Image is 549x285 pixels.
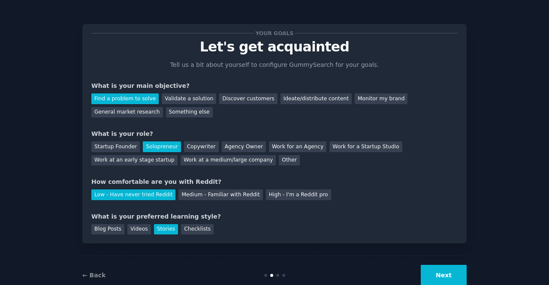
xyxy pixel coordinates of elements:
[266,189,331,200] div: High - I'm a Reddit pro
[184,141,219,152] div: Copywriter
[181,155,276,166] div: Work at a medium/large company
[279,155,300,166] div: Other
[143,141,181,152] div: Solopreneur
[254,29,295,38] span: Your goals
[162,93,216,104] div: Validate a solution
[91,129,458,138] div: What is your role?
[91,141,140,152] div: Startup Founder
[91,39,458,54] p: Let's get acquainted
[166,60,383,69] p: Tell us a bit about yourself to configure GummySearch for your goals.
[91,81,458,90] div: What is your main objective?
[91,93,159,104] div: Find a problem to solve
[181,224,214,235] div: Checklists
[329,141,402,152] div: Work for a Startup Studio
[91,177,458,186] div: How comfortable are you with Reddit?
[222,141,266,152] div: Agency Owner
[269,141,326,152] div: Work for an Agency
[82,272,106,279] a: ← Back
[127,224,151,235] div: Videos
[154,224,178,235] div: Stories
[91,189,175,200] div: Low - Have never tried Reddit
[91,224,124,235] div: Blog Posts
[166,107,213,118] div: Something else
[281,93,352,104] div: Ideate/distribute content
[91,107,163,118] div: General market research
[91,212,458,221] div: What is your preferred learning style?
[91,155,178,166] div: Work at an early stage startup
[219,93,277,104] div: Discover customers
[178,189,262,200] div: Medium - Familiar with Reddit
[355,93,407,104] div: Monitor my brand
